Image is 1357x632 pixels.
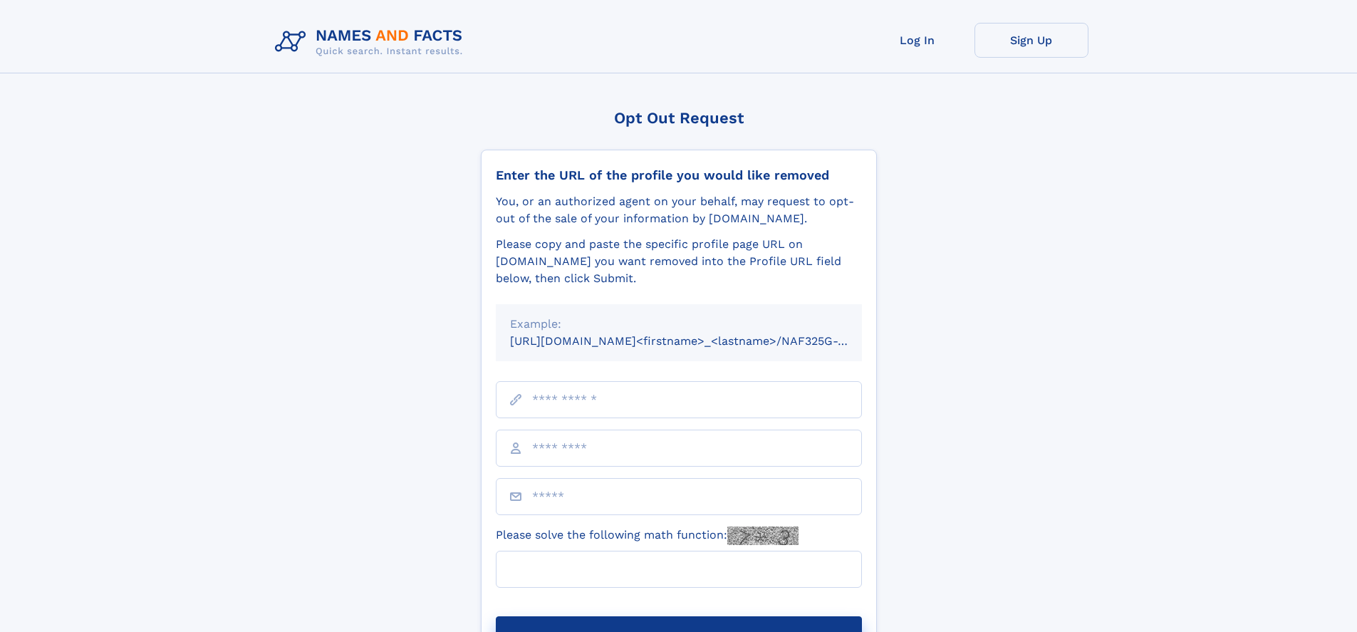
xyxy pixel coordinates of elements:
[510,334,889,348] small: [URL][DOMAIN_NAME]<firstname>_<lastname>/NAF325G-xxxxxxxx
[496,167,862,183] div: Enter the URL of the profile you would like removed
[496,193,862,227] div: You, or an authorized agent on your behalf, may request to opt-out of the sale of your informatio...
[974,23,1088,58] a: Sign Up
[481,109,877,127] div: Opt Out Request
[496,527,799,545] label: Please solve the following math function:
[496,236,862,287] div: Please copy and paste the specific profile page URL on [DOMAIN_NAME] you want removed into the Pr...
[269,23,474,61] img: Logo Names and Facts
[861,23,974,58] a: Log In
[510,316,848,333] div: Example:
